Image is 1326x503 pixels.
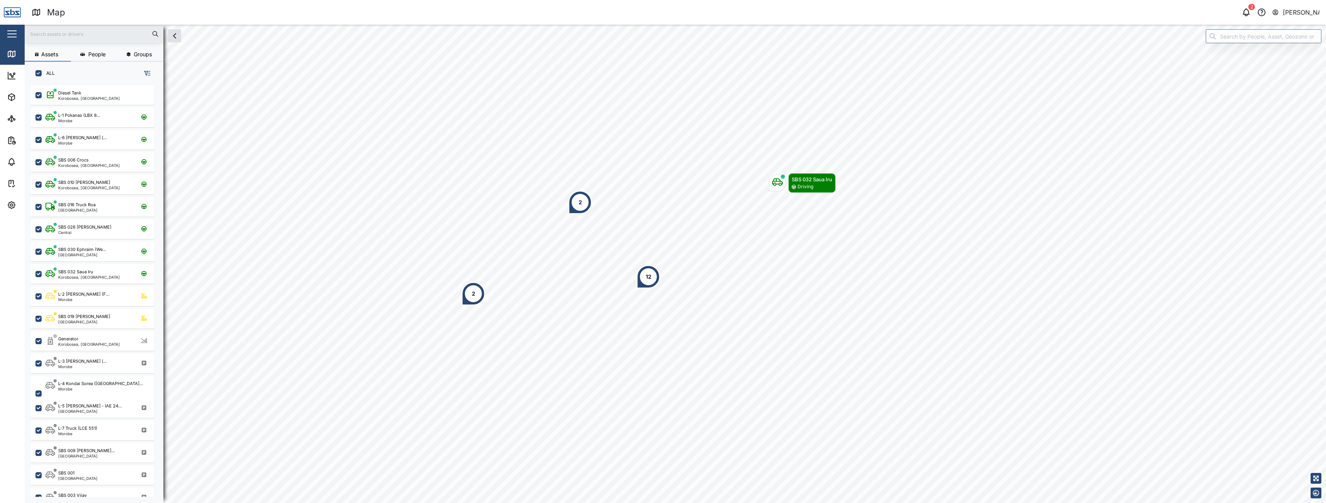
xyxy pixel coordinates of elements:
[20,93,44,101] div: Assets
[58,291,109,298] div: L-2 [PERSON_NAME] (F...
[58,432,97,436] div: Morobe
[569,191,592,214] div: Map marker
[1272,7,1320,18] button: [PERSON_NAME]
[792,175,832,183] div: SBS 032 Saua Iru
[1283,8,1320,17] div: [PERSON_NAME]
[646,273,651,281] div: 12
[20,71,55,80] div: Dashboard
[798,183,813,190] div: Driving
[58,90,81,96] div: Diesel Tank
[58,336,78,342] div: Generator
[58,403,122,409] div: L-5 [PERSON_NAME] - IAE 24...
[58,135,107,141] div: L-6 [PERSON_NAME] (...
[58,470,74,476] div: SBS 001
[58,163,120,167] div: Korobosea, [GEOGRAPHIC_DATA]
[769,173,836,193] div: Map marker
[58,269,93,275] div: SBS 032 Saua Iru
[20,179,41,188] div: Tasks
[47,6,65,19] div: Map
[58,425,97,432] div: L-7 Truck (LCE 551)
[462,282,485,305] div: Map marker
[58,298,109,301] div: Morobe
[25,25,1326,503] canvas: Map
[58,447,115,454] div: SBS 009 [PERSON_NAME]...
[58,365,107,368] div: Morobe
[1249,4,1255,10] div: 2
[20,201,47,209] div: Settings
[58,208,98,212] div: [GEOGRAPHIC_DATA]
[29,28,159,40] input: Search assets or drivers
[58,387,143,391] div: Morobe
[58,230,111,234] div: Central
[4,4,21,21] img: Main Logo
[31,82,163,497] div: grid
[58,275,120,279] div: Korobosea, [GEOGRAPHIC_DATA]
[20,158,44,166] div: Alarms
[58,454,115,458] div: [GEOGRAPHIC_DATA]
[58,358,107,365] div: L-3 [PERSON_NAME] (...
[579,198,582,207] div: 2
[58,246,106,253] div: SBS 030 Ephraim (We...
[58,253,106,257] div: [GEOGRAPHIC_DATA]
[58,476,98,480] div: [GEOGRAPHIC_DATA]
[58,202,96,208] div: SBS 016 Truck Roa
[58,492,87,499] div: SBS 003 Vijay
[88,52,106,57] span: People
[58,342,120,346] div: Korobosea, [GEOGRAPHIC_DATA]
[58,380,143,387] div: L-4 Kondai Sorea ([GEOGRAPHIC_DATA]...
[58,224,111,230] div: SBS 026 [PERSON_NAME]
[134,52,152,57] span: Groups
[58,313,110,320] div: SBS 019 [PERSON_NAME]
[58,409,122,413] div: [GEOGRAPHIC_DATA]
[20,114,39,123] div: Sites
[58,119,100,123] div: Morobe
[58,179,110,186] div: SBS 010 [PERSON_NAME]
[472,289,475,298] div: 2
[20,50,37,58] div: Map
[58,320,110,324] div: [GEOGRAPHIC_DATA]
[42,70,55,76] label: ALL
[58,157,89,163] div: SBS 006 Crocs
[637,265,660,288] div: Map marker
[58,96,120,100] div: Korobosea, [GEOGRAPHIC_DATA]
[1206,29,1321,43] input: Search by People, Asset, Geozone or Place
[58,186,120,190] div: Korobosea, [GEOGRAPHIC_DATA]
[58,112,100,119] div: L-1 Pokanas (LBX 8...
[58,141,107,145] div: Morobe
[20,136,46,145] div: Reports
[41,52,58,57] span: Assets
